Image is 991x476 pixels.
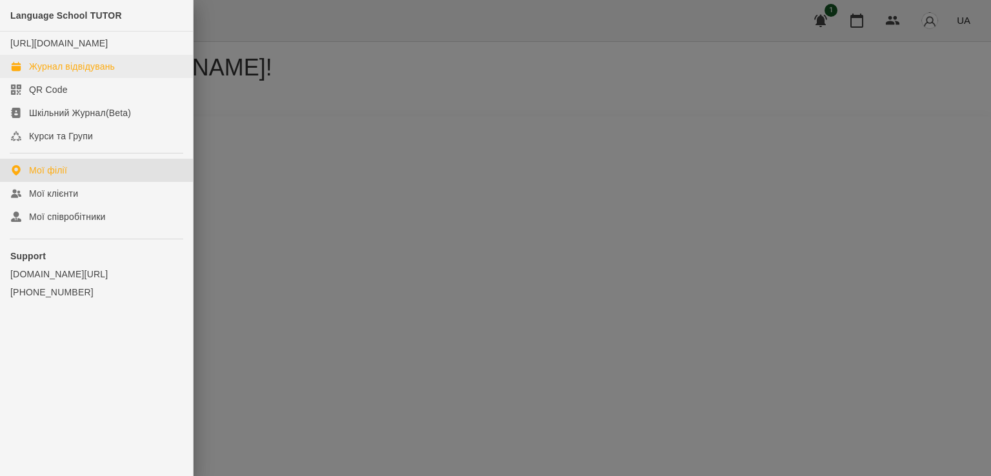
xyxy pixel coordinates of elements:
[10,286,183,299] a: [PHONE_NUMBER]
[29,130,93,143] div: Курси та Групи
[29,106,131,119] div: Шкільний Журнал(Beta)
[29,164,67,177] div: Мої філії
[10,10,122,21] span: Language School TUTOR
[29,60,115,73] div: Журнал відвідувань
[29,210,106,223] div: Мої співробітники
[10,250,183,263] p: Support
[29,187,78,200] div: Мої клієнти
[10,268,183,281] a: [DOMAIN_NAME][URL]
[29,83,68,96] div: QR Code
[10,38,108,48] a: [URL][DOMAIN_NAME]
